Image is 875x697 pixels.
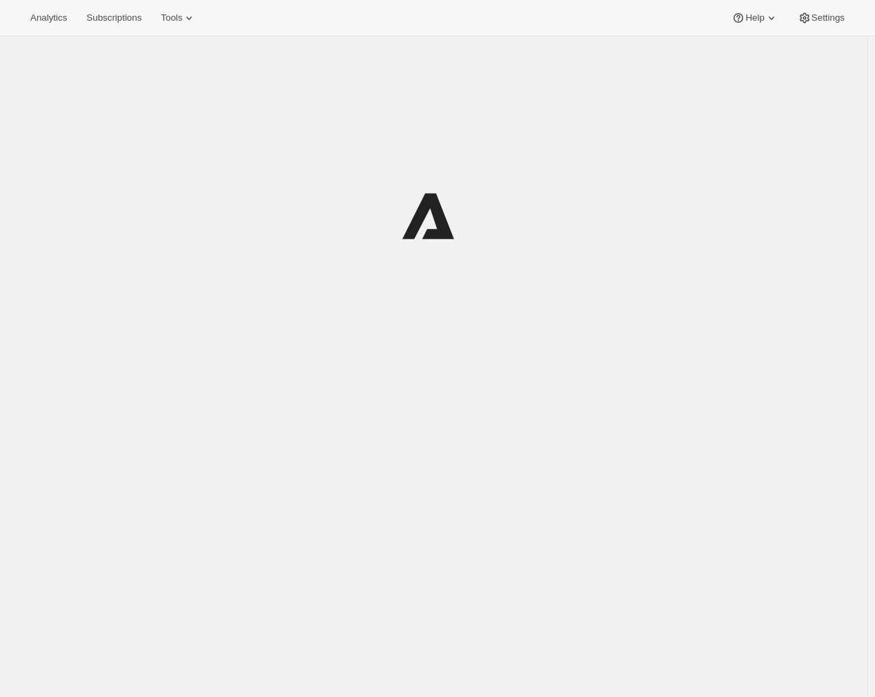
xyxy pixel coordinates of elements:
span: Tools [161,12,182,23]
button: Help [723,8,786,28]
button: Analytics [22,8,75,28]
button: Tools [153,8,204,28]
span: Analytics [30,12,67,23]
span: Subscriptions [86,12,141,23]
span: Settings [812,12,845,23]
button: Subscriptions [78,8,150,28]
span: Help [745,12,764,23]
button: Settings [789,8,853,28]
